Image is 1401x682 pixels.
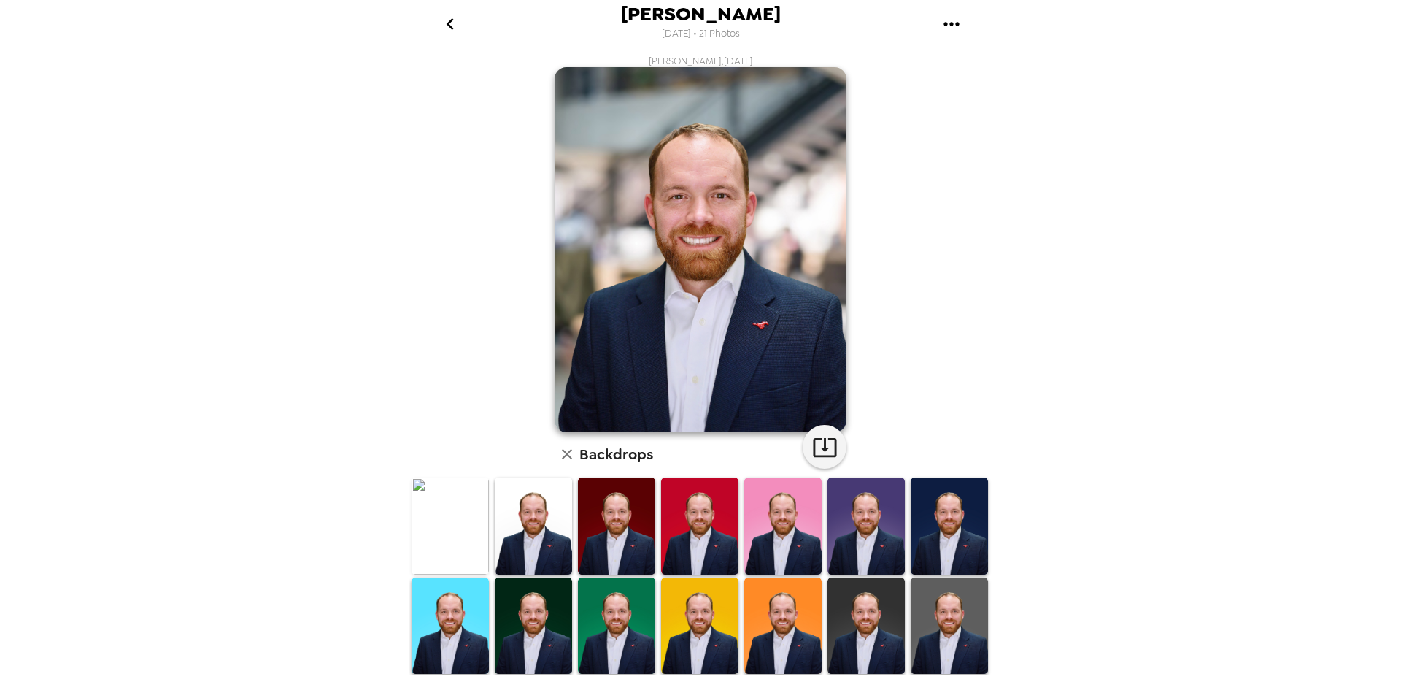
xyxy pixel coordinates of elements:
[621,4,781,24] span: [PERSON_NAME]
[662,24,740,44] span: [DATE] • 21 Photos
[555,67,846,432] img: user
[412,478,489,574] img: Original
[649,55,753,67] span: [PERSON_NAME] , [DATE]
[579,442,653,466] h6: Backdrops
